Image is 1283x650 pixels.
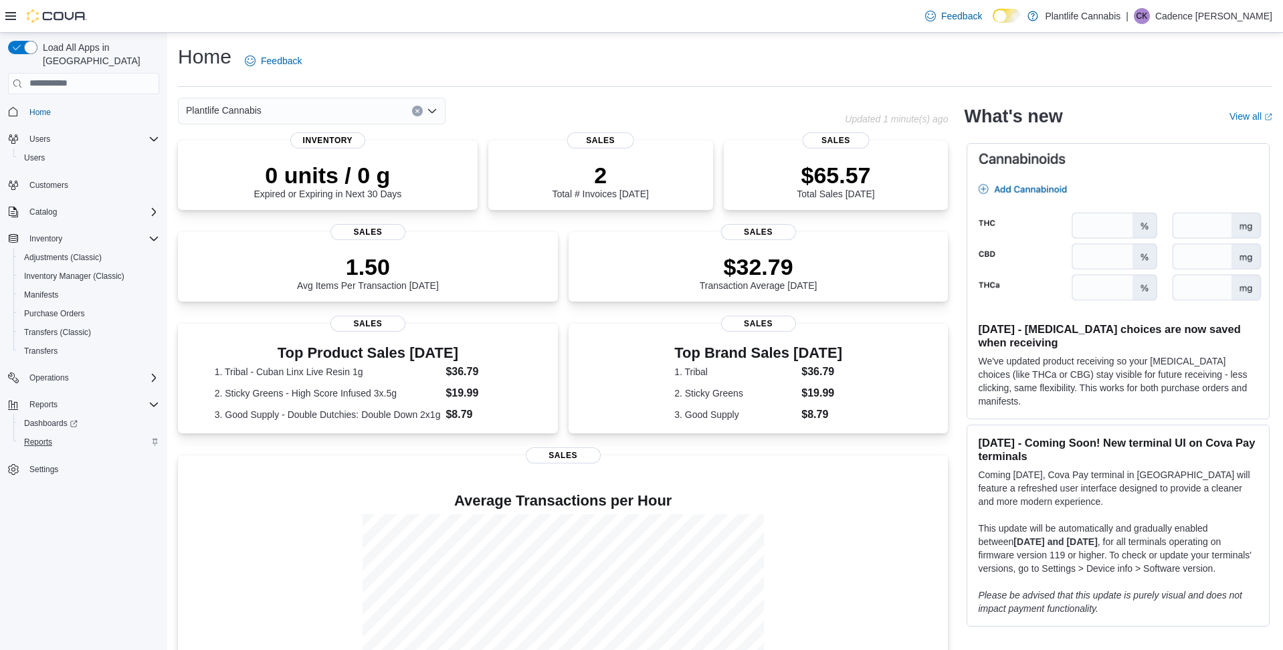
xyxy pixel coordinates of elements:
[941,9,982,23] span: Feedback
[27,9,87,23] img: Cova
[19,268,130,284] a: Inventory Manager (Classic)
[29,233,62,244] span: Inventory
[13,433,165,451] button: Reports
[978,322,1258,349] h3: [DATE] - [MEDICAL_DATA] choices are now saved when receiving
[24,461,64,477] a: Settings
[13,148,165,167] button: Users
[700,253,817,291] div: Transaction Average [DATE]
[24,418,78,429] span: Dashboards
[978,436,1258,463] h3: [DATE] - Coming Soon! New terminal UI on Cova Pay terminals
[552,162,648,189] p: 2
[24,461,159,477] span: Settings
[24,231,68,247] button: Inventory
[964,106,1062,127] h2: What's new
[13,414,165,433] a: Dashboards
[24,104,56,120] a: Home
[797,162,874,189] p: $65.57
[3,459,165,479] button: Settings
[24,204,159,220] span: Catalog
[297,253,439,280] p: 1.50
[37,41,159,68] span: Load All Apps in [GEOGRAPHIC_DATA]
[24,177,74,193] a: Customers
[1155,8,1272,24] p: Cadence [PERSON_NAME]
[3,175,165,195] button: Customers
[674,345,842,361] h3: Top Brand Sales [DATE]
[1126,8,1128,24] p: |
[19,306,159,322] span: Purchase Orders
[290,132,365,148] span: Inventory
[215,345,521,361] h3: Top Product Sales [DATE]
[19,249,159,265] span: Adjustments (Classic)
[24,271,124,282] span: Inventory Manager (Classic)
[19,324,96,340] a: Transfers (Classic)
[29,372,69,383] span: Operations
[801,385,842,401] dd: $19.99
[24,308,85,319] span: Purchase Orders
[330,224,405,240] span: Sales
[3,229,165,248] button: Inventory
[526,447,601,463] span: Sales
[674,408,796,421] dt: 3. Good Supply
[254,162,401,189] p: 0 units / 0 g
[24,290,58,300] span: Manifests
[674,387,796,400] dt: 2. Sticky Greens
[215,408,441,421] dt: 3. Good Supply - Double Dutchies: Double Down 2x1g
[993,9,1021,23] input: Dark Mode
[24,131,56,147] button: Users
[845,114,948,124] p: Updated 1 minute(s) ago
[24,252,102,263] span: Adjustments (Classic)
[427,106,437,116] button: Open list of options
[29,180,68,191] span: Customers
[978,590,1242,614] em: Please be advised that this update is purely visual and does not impact payment functionality.
[254,162,401,199] div: Expired or Expiring in Next 30 Days
[215,387,441,400] dt: 2. Sticky Greens - High Score Infused 3x.5g
[24,104,159,120] span: Home
[721,316,796,332] span: Sales
[19,415,83,431] a: Dashboards
[239,47,307,74] a: Feedback
[19,287,64,303] a: Manifests
[13,304,165,323] button: Purchase Orders
[1137,8,1148,24] span: CK
[186,102,262,118] span: Plantlife Cannabis
[19,434,159,450] span: Reports
[19,249,107,265] a: Adjustments (Classic)
[674,365,796,378] dt: 1. Tribal
[19,324,159,340] span: Transfers (Classic)
[13,267,165,286] button: Inventory Manager (Classic)
[920,3,987,29] a: Feedback
[29,134,50,144] span: Users
[178,43,231,70] h1: Home
[446,364,521,380] dd: $36.79
[19,150,159,166] span: Users
[29,399,58,410] span: Reports
[24,437,52,447] span: Reports
[1134,8,1150,24] div: Cadence Klein
[24,370,159,386] span: Operations
[552,162,648,199] div: Total # Invoices [DATE]
[446,407,521,423] dd: $8.79
[330,316,405,332] span: Sales
[19,343,159,359] span: Transfers
[19,268,159,284] span: Inventory Manager (Classic)
[24,177,159,193] span: Customers
[29,207,57,217] span: Catalog
[567,132,634,148] span: Sales
[19,434,58,450] a: Reports
[215,365,441,378] dt: 1. Tribal - Cuban Linx Live Resin 1g
[189,493,937,509] h4: Average Transactions per Hour
[24,370,74,386] button: Operations
[446,385,521,401] dd: $19.99
[801,364,842,380] dd: $36.79
[797,162,874,199] div: Total Sales [DATE]
[721,224,796,240] span: Sales
[3,368,165,387] button: Operations
[978,468,1258,508] p: Coming [DATE], Cova Pay terminal in [GEOGRAPHIC_DATA] will feature a refreshed user interface des...
[19,343,63,359] a: Transfers
[19,415,159,431] span: Dashboards
[3,203,165,221] button: Catalog
[24,397,159,413] span: Reports
[24,204,62,220] button: Catalog
[1264,113,1272,121] svg: External link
